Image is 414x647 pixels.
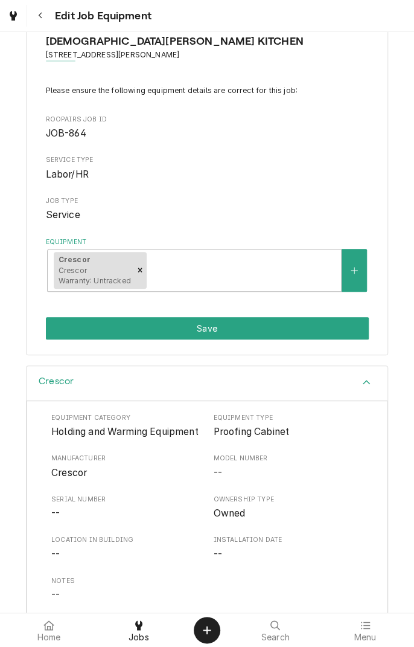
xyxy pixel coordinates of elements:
[214,507,246,519] span: Owned
[214,506,363,521] span: Ownership Type
[51,507,60,519] span: --
[214,547,363,562] span: Installation Date
[51,426,199,437] span: Holding and Warming Equipment
[342,249,367,292] button: Create New Equipment
[214,549,222,560] span: --
[214,413,363,423] span: Equipment Type
[59,255,91,264] strong: Crescor
[46,85,369,96] p: Please ensure the following equipment details are correct for this job:
[5,616,94,645] a: Home
[51,495,201,521] div: Serial Number
[95,616,183,645] a: Jobs
[46,196,369,206] span: Job Type
[27,366,387,401] button: Accordion Details Expand Trigger
[46,50,369,60] span: Address
[214,535,363,545] span: Installation Date
[214,495,363,521] div: Ownership Type
[261,633,290,642] span: Search
[27,366,387,401] div: Accordion Header
[51,535,201,561] div: Location in Building
[46,317,369,340] button: Save
[51,413,201,439] div: Equipment Category
[46,85,369,292] div: Job Equipment Summary
[46,115,369,141] div: Roopairs Job ID
[46,126,369,141] span: Roopairs Job ID
[46,237,369,247] label: Equipment
[51,576,363,586] span: Notes
[51,413,201,423] span: Equipment Category
[46,237,369,292] div: Equipment
[46,167,369,182] span: Service Type
[37,633,61,642] span: Home
[51,547,201,562] span: Location in Building
[51,506,201,521] span: Serial Number
[214,454,363,463] span: Model Number
[39,376,74,387] h3: Crescor
[214,535,363,561] div: Installation Date
[214,454,363,480] div: Model Number
[214,466,363,480] span: Model Number
[30,5,51,27] button: Navigate back
[26,18,388,355] div: Job Equipment Summary Form
[46,169,89,180] span: Labor/HR
[51,589,60,600] span: --
[51,413,363,643] div: Equipment Display
[214,413,363,439] div: Equipment Type
[231,616,320,645] a: Search
[214,426,290,437] span: Proofing Cabinet
[214,495,363,504] span: Ownership Type
[51,495,201,504] span: Serial Number
[2,5,24,27] a: Go to Jobs
[46,33,369,70] div: Client Information
[51,549,60,560] span: --
[51,467,87,478] span: Crescor
[51,576,363,602] div: Notes
[129,633,149,642] span: Jobs
[46,155,369,165] span: Service Type
[46,208,369,222] span: Job Type
[46,317,369,340] div: Button Group Row
[133,252,147,289] div: Remove [object Object]
[321,616,410,645] a: Menu
[46,155,369,181] div: Service Type
[51,454,201,463] span: Manufacturer
[351,266,358,275] svg: Create New Equipment
[214,467,222,478] span: --
[46,317,369,340] div: Button Group
[354,633,376,642] span: Menu
[46,209,80,220] span: Service
[214,425,363,439] span: Equipment Type
[46,196,369,222] div: Job Type
[51,535,201,545] span: Location in Building
[59,266,131,286] span: Crescor Warranty: Untracked
[51,454,201,480] div: Manufacturer
[51,588,363,602] span: Notes
[51,8,151,24] span: Edit Job Equipment
[51,425,201,439] span: Equipment Category
[194,617,220,643] button: Create Object
[51,466,201,480] span: Manufacturer
[46,115,369,124] span: Roopairs Job ID
[46,33,369,50] span: Name
[46,127,86,139] span: JOB-864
